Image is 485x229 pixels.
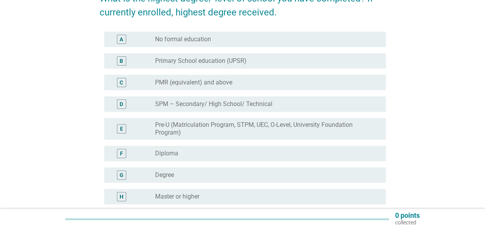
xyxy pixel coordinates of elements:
[155,100,272,108] label: SPM – Secondary/ High School/ Technical
[120,57,123,65] div: B
[155,150,178,157] label: Diploma
[155,79,232,86] label: PMR (equivalent) and above
[155,193,199,200] label: Master or higher
[120,79,123,87] div: C
[120,171,123,179] div: G
[155,121,373,136] label: Pre-U (Matriculation Program, STPM, UEC, O-Level, University Foundation Program)
[395,212,420,219] p: 0 points
[120,35,123,44] div: A
[120,125,123,133] div: E
[155,171,174,179] label: Degree
[120,100,123,108] div: D
[155,57,247,65] label: Primary School education (UPSR)
[120,193,123,201] div: H
[395,219,420,226] p: collected
[120,150,123,158] div: F
[155,35,211,43] label: No formal education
